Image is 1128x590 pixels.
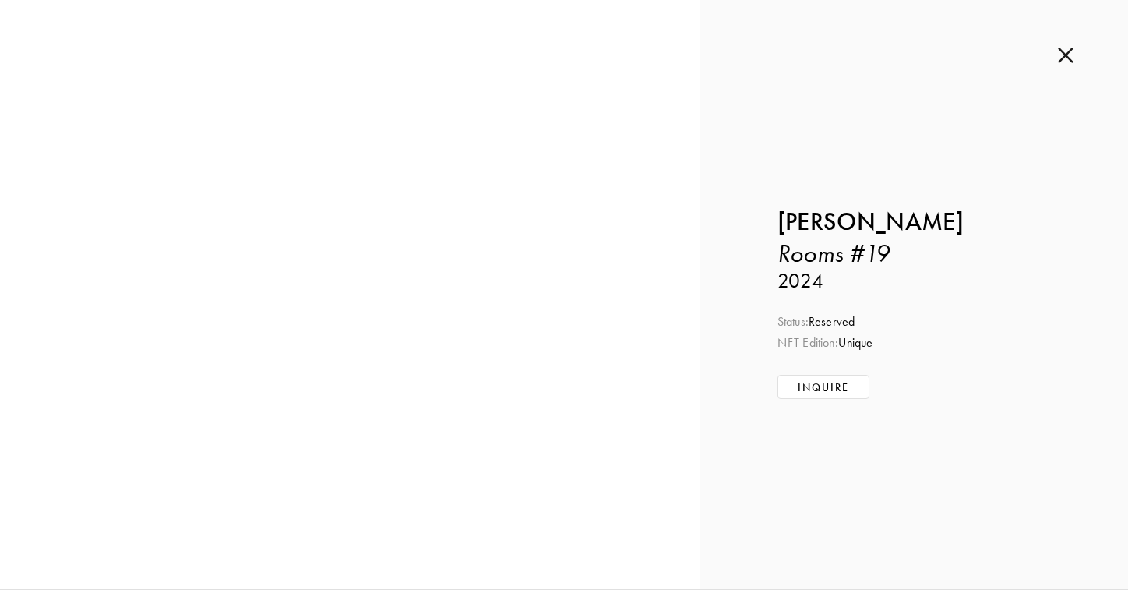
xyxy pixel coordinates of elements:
[777,207,964,237] b: [PERSON_NAME]
[1058,47,1073,64] img: cross.b43b024a.svg
[777,334,1050,352] div: Unique
[777,238,890,268] i: Rooms #19
[777,335,838,350] span: NFT Edition:
[777,375,870,399] button: Inquire
[777,314,809,329] span: Status:
[777,313,1050,330] div: Reserved
[777,269,1050,294] h3: 2024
